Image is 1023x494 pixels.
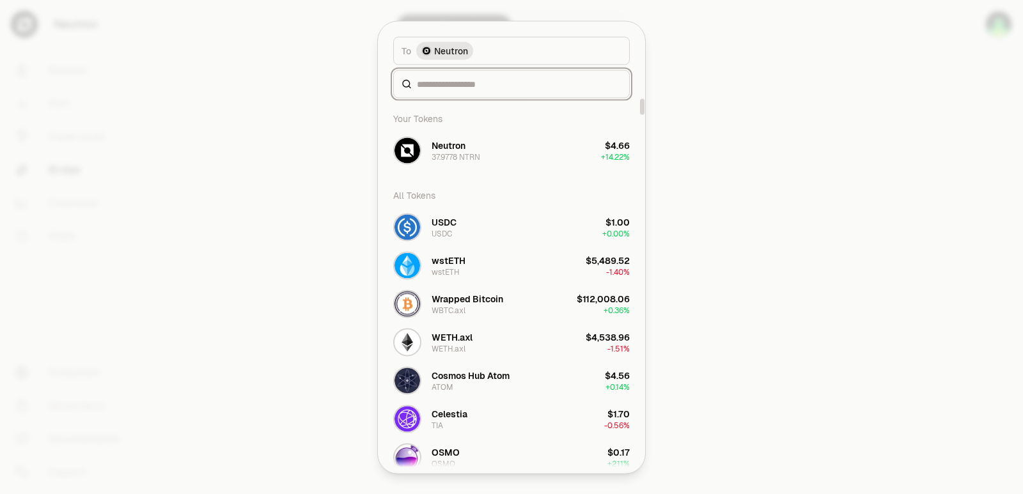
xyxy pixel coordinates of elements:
div: wstETH [432,266,460,277]
div: $1.70 [607,407,630,420]
div: $0.17 [607,445,630,458]
div: ATOM [432,382,453,392]
div: $1.00 [605,215,630,228]
div: WETH.axl [432,343,465,353]
button: USDC LogoUSDCUSDC$1.00+0.00% [386,208,637,246]
span: + 0.14% [605,382,630,392]
button: WETH.axl LogoWETH.axlWETH.axl$4,538.96-1.51% [386,323,637,361]
div: Wrapped Bitcoin [432,292,503,305]
div: All Tokens [386,182,637,208]
div: $4,538.96 [586,330,630,343]
img: ATOM Logo [394,367,420,393]
button: wstETH LogowstETHwstETH$5,489.52-1.40% [386,246,637,284]
img: OSMO Logo [394,444,420,470]
button: ATOM LogoCosmos Hub AtomATOM$4.56+0.14% [386,361,637,399]
div: WETH.axl [432,330,472,343]
img: TIA Logo [394,406,420,431]
span: -1.51% [607,343,630,353]
div: Cosmos Hub Atom [432,369,510,382]
div: 37.9778 NTRN [432,151,480,162]
span: + 2.11% [607,458,630,468]
div: Your Tokens [386,105,637,131]
div: Celestia [432,407,467,420]
img: Neutron Logo [423,47,430,54]
span: -0.56% [604,420,630,430]
img: USDC Logo [394,214,420,240]
span: + 0.36% [604,305,630,315]
div: WBTC.axl [432,305,465,315]
div: $5,489.52 [586,254,630,266]
span: + 14.22% [601,151,630,162]
div: $4.66 [605,139,630,151]
div: Neutron [432,139,465,151]
button: WBTC.axl LogoWrapped BitcoinWBTC.axl$112,008.06+0.36% [386,284,637,323]
span: + 0.00% [602,228,630,238]
img: WETH.axl Logo [394,329,420,355]
span: Neutron [434,44,468,57]
div: OSMO [432,445,460,458]
button: TIA LogoCelestiaTIA$1.70-0.56% [386,399,637,438]
div: USDC [432,228,452,238]
div: TIA [432,420,443,430]
div: USDC [432,215,457,228]
button: OSMO LogoOSMOOSMO$0.17+2.11% [386,438,637,476]
div: $4.56 [605,369,630,382]
button: ToNeutron LogoNeutron [393,36,630,65]
button: NTRN LogoNeutron37.9778 NTRN$4.66+14.22% [386,131,637,169]
span: -1.40% [606,266,630,277]
div: $112,008.06 [577,292,630,305]
div: wstETH [432,254,465,266]
img: wstETH Logo [394,252,420,278]
img: WBTC.axl Logo [394,291,420,316]
div: OSMO [432,458,455,468]
span: To [402,44,411,57]
img: NTRN Logo [394,137,420,163]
